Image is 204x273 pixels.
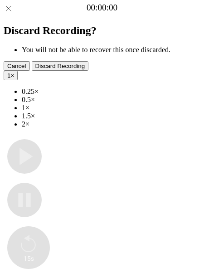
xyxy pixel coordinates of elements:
li: 0.5× [22,96,200,104]
li: 1.5× [22,112,200,120]
li: You will not be able to recover this once discarded. [22,46,200,54]
li: 0.25× [22,88,200,96]
a: 00:00:00 [87,3,117,13]
li: 1× [22,104,200,112]
button: Discard Recording [32,61,89,71]
h2: Discard Recording? [4,24,200,37]
span: 1 [7,72,10,79]
button: 1× [4,71,18,80]
button: Cancel [4,61,30,71]
li: 2× [22,120,200,128]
